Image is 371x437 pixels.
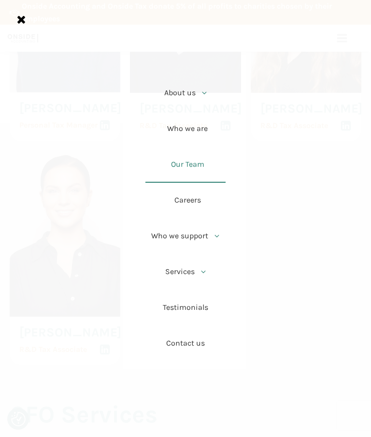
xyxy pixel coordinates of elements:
a: Careers [145,183,225,218]
a: Contact us [145,326,225,362]
a: About us [145,75,225,111]
a: Services [145,254,225,290]
a: Who we are [145,111,225,147]
a: Testimonials [145,290,225,326]
a: Our Team [145,147,225,183]
a: Who we support [145,218,225,254]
